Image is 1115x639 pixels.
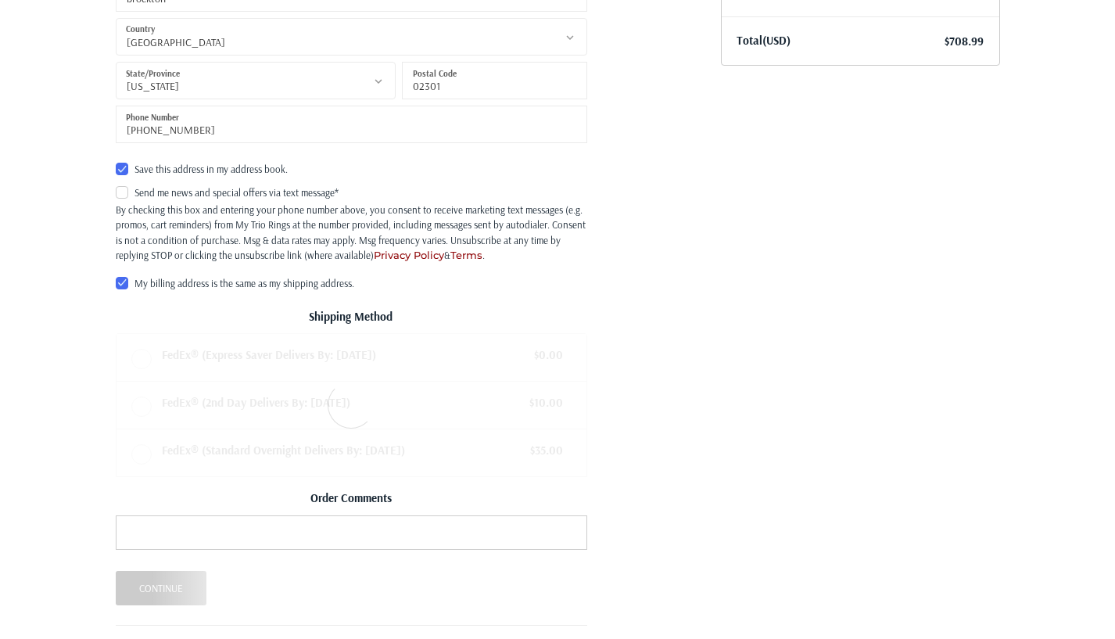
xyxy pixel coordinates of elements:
label: Country [126,20,155,38]
label: My billing address is the same as my shipping address. [116,277,587,289]
label: Send me news and special offers via text message* [116,186,587,199]
div: By checking this box and entering your phone number above, you consent to receive marketing text ... [116,203,587,264]
span: $708.99 [945,34,984,48]
label: Save this address in my address book. [116,163,587,175]
label: State/Province [126,65,180,82]
a: Privacy Policy [374,249,444,261]
a: Terms [450,249,482,261]
button: Continue [116,571,207,605]
legend: Shipping Method [163,308,540,333]
label: Postal Code [413,65,457,82]
legend: Order Comments [163,490,540,515]
span: Total (USD) [737,33,791,48]
label: Phone Number [126,109,179,126]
